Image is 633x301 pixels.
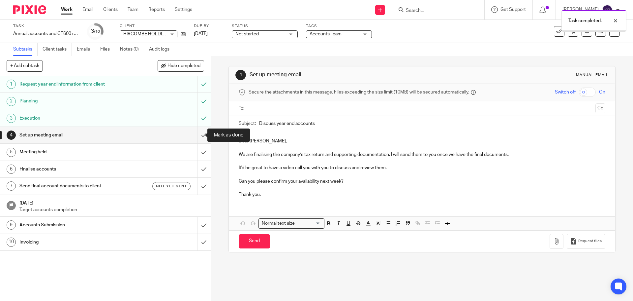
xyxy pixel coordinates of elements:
[13,30,79,37] div: Annual accounts and CT600 return - [DATE]
[123,32,181,36] span: HIRCOMBE HOLDINGS LTD
[239,120,256,127] label: Subject:
[148,6,165,13] a: Reports
[239,138,605,144] p: Dear [PERSON_NAME],
[194,31,208,36] span: [DATE]
[120,23,186,29] label: Client
[61,6,73,13] a: Work
[194,23,224,29] label: Due by
[19,164,134,174] h1: Finalise accounts
[103,6,118,13] a: Clients
[239,191,605,198] p: Thank you.
[239,105,246,112] label: To:
[7,60,43,71] button: + Add subtask
[156,183,187,189] span: Not yet sent
[77,43,95,56] a: Emails
[239,165,605,171] p: It'd be great to have a video call you with you to discuss and review them.
[128,6,138,13] a: Team
[7,238,16,247] div: 10
[232,23,298,29] label: Status
[94,30,100,33] small: /10
[576,72,609,78] div: Manual email
[82,6,93,13] a: Email
[19,207,204,213] p: Target accounts completion
[13,23,79,29] label: Task
[260,220,296,227] span: Normal text size
[43,43,72,56] a: Client tasks
[568,18,602,24] p: Task completed.
[599,89,605,95] span: On
[149,43,174,56] a: Audit logs
[19,198,204,207] h1: [DATE]
[306,23,372,29] label: Tags
[310,32,342,36] span: Accounts Team
[19,113,134,123] h1: Execution
[7,97,16,106] div: 2
[7,220,16,230] div: 9
[249,89,469,95] span: Secure the attachments in this message. Files exceeding the size limit (10MB) will be secured aut...
[158,60,204,71] button: Hide completed
[91,27,100,35] div: 3
[7,181,16,191] div: 7
[235,70,246,80] div: 4
[258,218,324,229] div: Search for option
[13,30,79,37] div: Annual accounts and CT600 return - January 2025
[19,237,134,247] h1: Invoicing
[235,32,259,36] span: Not started
[13,5,46,14] img: Pixie
[19,220,134,230] h1: Accounts Submission
[19,181,134,191] h1: Send final account documents to client
[7,148,16,157] div: 5
[120,43,144,56] a: Notes (0)
[7,131,16,140] div: 4
[239,178,605,185] p: Can you please confirm your availability next week?
[13,43,38,56] a: Subtasks
[602,5,613,15] img: svg%3E
[555,89,576,95] span: Switch off
[239,151,605,158] p: We are finalising the company’s tax return and supporting documentation. I will send them to you ...
[19,96,134,106] h1: Planning
[239,234,270,248] input: Send
[19,147,134,157] h1: Meeting held
[250,71,436,78] h1: Set up meeting email
[167,63,200,69] span: Hide completed
[19,79,134,89] h1: Request year end information from client
[175,6,192,13] a: Settings
[7,114,16,123] div: 3
[100,43,115,56] a: Files
[595,103,605,113] button: Cc
[7,80,16,89] div: 1
[7,165,16,174] div: 6
[297,220,320,227] input: Search for option
[567,234,605,249] button: Request files
[578,239,602,244] span: Request files
[19,130,134,140] h1: Set up meeting email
